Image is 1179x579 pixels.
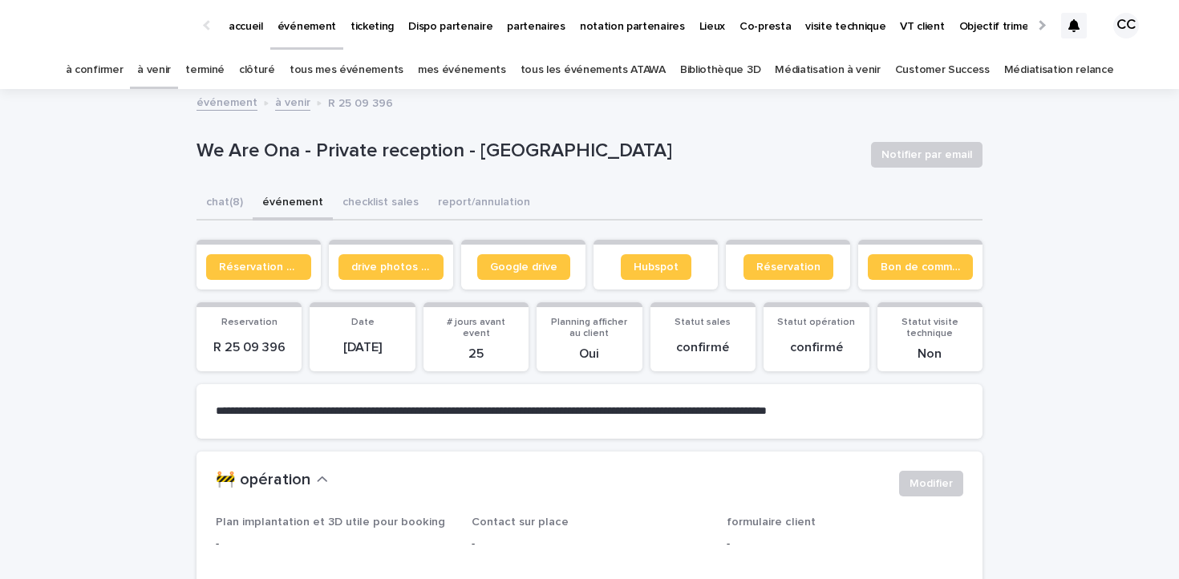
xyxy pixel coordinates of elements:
span: Date [351,318,375,327]
button: événement [253,187,333,221]
button: chat (8) [196,187,253,221]
a: Médiatisation relance [1004,51,1114,89]
p: Non [887,346,973,362]
span: # jours avant event [447,318,505,338]
p: confirmé [773,340,859,355]
a: terminé [185,51,225,89]
p: [DATE] [319,340,405,355]
span: Statut opération [777,318,855,327]
a: clôturé [239,51,275,89]
span: Hubspot [634,261,679,273]
h2: 🚧 opération [216,471,310,490]
a: tous mes événements [290,51,403,89]
a: Hubspot [621,254,691,280]
a: Bon de commande [868,254,973,280]
span: Plan implantation et 3D utile pour booking [216,516,445,528]
a: mes événements [418,51,506,89]
span: Contact sur place [472,516,569,528]
div: CC [1113,13,1139,38]
span: Notifier par email [881,147,972,163]
p: - [727,536,963,553]
p: confirmé [660,340,746,355]
a: drive photos coordinateur [338,254,444,280]
p: - [472,536,708,553]
a: Médiatisation à venir [775,51,881,89]
span: drive photos coordinateur [351,261,431,273]
span: Statut visite technique [901,318,958,338]
button: report/annulation [428,187,540,221]
span: Planning afficher au client [551,318,627,338]
button: Notifier par email [871,142,982,168]
a: événement [196,92,257,111]
a: tous les événements ATAWA [521,51,666,89]
span: Réservation [756,261,820,273]
a: Bibliothèque 3D [680,51,760,89]
a: à venir [275,92,310,111]
p: - [216,536,452,553]
span: Réservation client [219,261,298,273]
p: R 25 09 396 [328,93,393,111]
p: Oui [546,346,632,362]
span: Google drive [490,261,557,273]
p: R 25 09 396 [206,340,292,355]
span: Statut sales [675,318,731,327]
span: Bon de commande [881,261,960,273]
button: Modifier [899,471,963,496]
span: formulaire client [727,516,816,528]
p: 25 [433,346,519,362]
p: We Are Ona - Private reception - [GEOGRAPHIC_DATA] [196,140,858,163]
a: Réservation client [206,254,311,280]
a: Réservation [743,254,833,280]
a: à venir [137,51,171,89]
a: Google drive [477,254,570,280]
a: Customer Success [895,51,990,89]
span: Reservation [221,318,278,327]
a: à confirmer [66,51,124,89]
button: checklist sales [333,187,428,221]
span: Modifier [910,476,953,492]
button: 🚧 opération [216,471,328,490]
img: Ls34BcGeRexTGTNfXpUC [32,10,188,42]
